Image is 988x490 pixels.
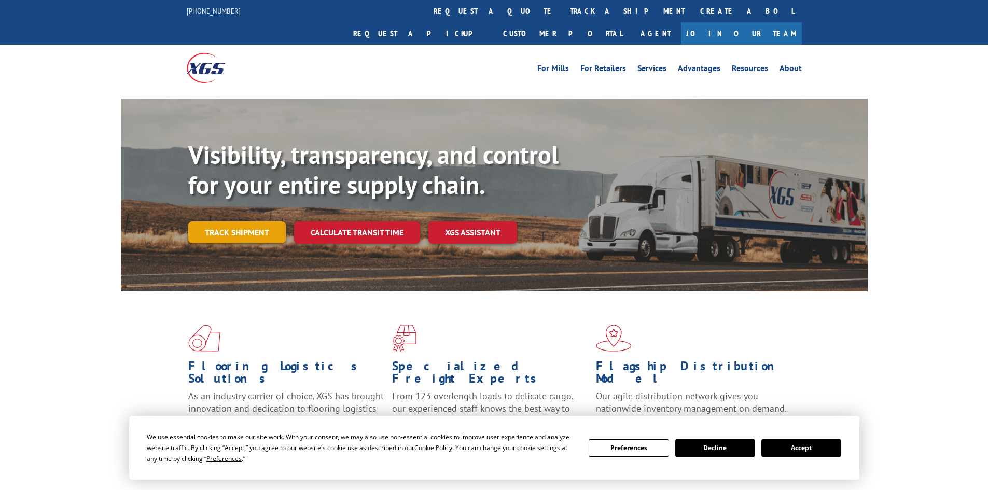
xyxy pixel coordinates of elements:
span: Our agile distribution network gives you nationwide inventory management on demand. [596,390,787,414]
a: For Mills [537,64,569,76]
a: [PHONE_NUMBER] [187,6,241,16]
a: Advantages [678,64,720,76]
a: Agent [630,22,681,45]
a: Request a pickup [345,22,495,45]
a: Customer Portal [495,22,630,45]
img: xgs-icon-total-supply-chain-intelligence-red [188,325,220,352]
a: About [780,64,802,76]
h1: Flooring Logistics Solutions [188,360,384,390]
img: xgs-icon-flagship-distribution-model-red [596,325,632,352]
button: Preferences [589,439,669,457]
h1: Flagship Distribution Model [596,360,792,390]
a: Track shipment [188,221,286,243]
a: Services [637,64,666,76]
div: We use essential cookies to make our site work. With your consent, we may also use non-essential ... [147,431,576,464]
h1: Specialized Freight Experts [392,360,588,390]
span: Preferences [206,454,242,463]
button: Accept [761,439,841,457]
div: Cookie Consent Prompt [129,416,859,480]
span: Cookie Policy [414,443,452,452]
button: Decline [675,439,755,457]
a: Resources [732,64,768,76]
a: Join Our Team [681,22,802,45]
span: As an industry carrier of choice, XGS has brought innovation and dedication to flooring logistics... [188,390,384,427]
a: XGS ASSISTANT [428,221,517,244]
p: From 123 overlength loads to delicate cargo, our experienced staff knows the best way to move you... [392,390,588,436]
a: Calculate transit time [294,221,420,244]
a: For Retailers [580,64,626,76]
b: Visibility, transparency, and control for your entire supply chain. [188,138,559,201]
img: xgs-icon-focused-on-flooring-red [392,325,416,352]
